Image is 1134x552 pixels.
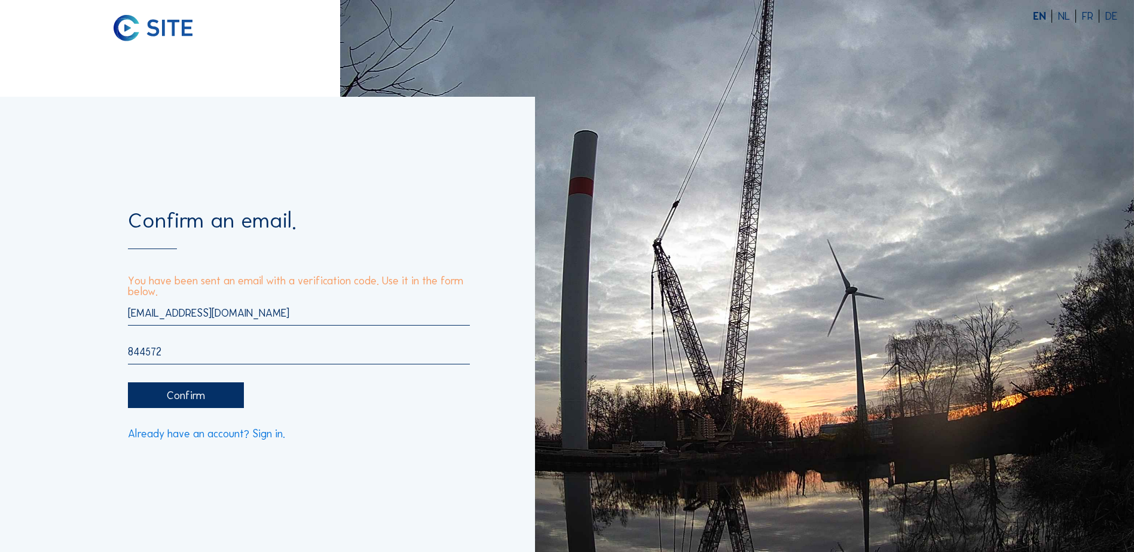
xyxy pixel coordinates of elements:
[1082,11,1099,22] div: FR
[128,210,470,249] div: Confirm an email.
[128,306,470,320] input: Email
[1058,11,1076,22] div: NL
[114,15,193,42] img: C-SITE logo
[128,382,243,408] div: Confirm
[1105,11,1117,22] div: DE
[128,428,285,439] a: Already have an account? Sign in.
[128,275,470,297] p: You have been sent an email with a verification code. Use it in the form below.
[128,345,470,358] input: Code
[1033,11,1052,22] div: EN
